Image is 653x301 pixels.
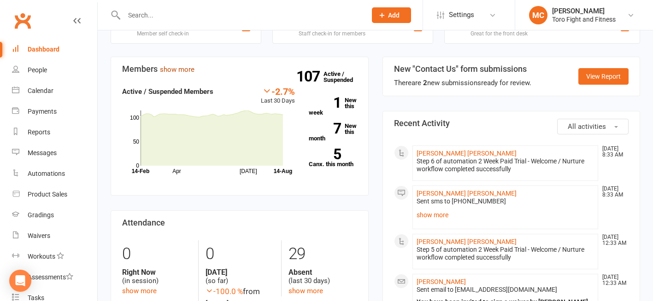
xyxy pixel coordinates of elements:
a: Workouts [12,246,97,267]
div: Reports [28,128,50,136]
a: Clubworx [11,9,34,32]
a: show more [288,287,323,295]
div: Step 6 of automation 2 Week Paid Trial - Welcome / Nurture workflow completed successfully [417,157,594,173]
time: [DATE] 8:33 AM [598,186,628,198]
h3: New "Contact Us" form submissions [394,64,531,74]
div: Last 30 Days [261,86,295,106]
a: Dashboard [12,39,97,60]
div: People [28,66,47,74]
a: Gradings [12,205,97,226]
a: 107Active / Suspended [324,64,364,90]
div: 0 [206,240,274,268]
a: Messages [12,143,97,163]
div: Dashboard [28,46,59,53]
time: [DATE] 8:33 AM [598,146,628,158]
div: Automations [28,170,65,177]
strong: 107 [296,69,324,83]
a: Calendar [12,81,97,101]
div: Great for the front desk [471,30,573,37]
strong: [DATE] [206,268,274,277]
a: [PERSON_NAME] [PERSON_NAME] [417,238,517,245]
time: [DATE] 12:33 AM [598,234,628,246]
button: All activities [557,119,629,134]
div: Waivers [28,232,50,239]
div: (in session) [122,268,191,285]
div: -2.7% [261,86,295,96]
div: Calendar [28,87,53,94]
div: (so far) [206,268,274,285]
time: [DATE] 12:33 AM [598,274,628,286]
h3: Attendance [122,218,357,227]
span: Settings [449,5,474,25]
div: Staff check-in for members [299,30,365,37]
a: Waivers [12,226,97,246]
a: People [12,60,97,81]
a: show more [160,65,194,74]
strong: 1 [309,96,341,110]
a: [PERSON_NAME] [417,278,466,285]
div: Toro Fight and Fitness [552,15,616,23]
div: Step 5 of automation 2 Week Paid Trial - Welcome / Nurture workflow completed successfully [417,246,594,261]
span: -100.0 % [206,287,243,296]
span: Add [388,12,400,19]
div: Member self check-in [137,30,194,37]
a: Product Sales [12,184,97,205]
strong: Right Now [122,268,191,277]
span: All activities [568,122,606,131]
input: Search... [121,9,360,22]
a: show more [122,287,157,295]
a: Reports [12,122,97,143]
strong: Absent [288,268,357,277]
div: Open Intercom Messenger [9,270,31,292]
a: Assessments [12,267,97,288]
div: Product Sales [28,191,67,198]
a: [PERSON_NAME] [PERSON_NAME] [417,150,517,157]
div: Payments [28,108,57,115]
a: 5Canx. this month [309,149,357,167]
strong: 5 [309,147,341,161]
strong: 7 [309,122,341,135]
div: There are new submissions ready for review. [394,77,531,88]
a: Payments [12,101,97,122]
h3: Members [122,64,357,74]
strong: Active / Suspended Members [122,87,213,96]
a: [PERSON_NAME] [PERSON_NAME] [417,190,517,197]
div: MC [529,6,547,24]
a: 7New this month [309,123,357,141]
div: Workouts [28,253,55,260]
button: Add [372,7,411,23]
div: Gradings [28,211,54,219]
div: 29 [288,240,357,268]
div: Messages [28,149,57,156]
div: (last 30 days) [288,268,357,285]
h3: Recent Activity [394,119,629,128]
span: Sent sms to [PHONE_NUMBER] [417,197,506,205]
strong: 2 [423,79,427,87]
a: Automations [12,163,97,184]
span: Sent email to [EMAIL_ADDRESS][DOMAIN_NAME] [417,286,557,293]
a: show more [417,208,594,221]
a: View Report [578,68,629,85]
a: 1New this week [309,97,357,116]
div: [PERSON_NAME] [552,7,616,15]
div: Assessments [28,273,73,281]
div: 0 [122,240,191,268]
